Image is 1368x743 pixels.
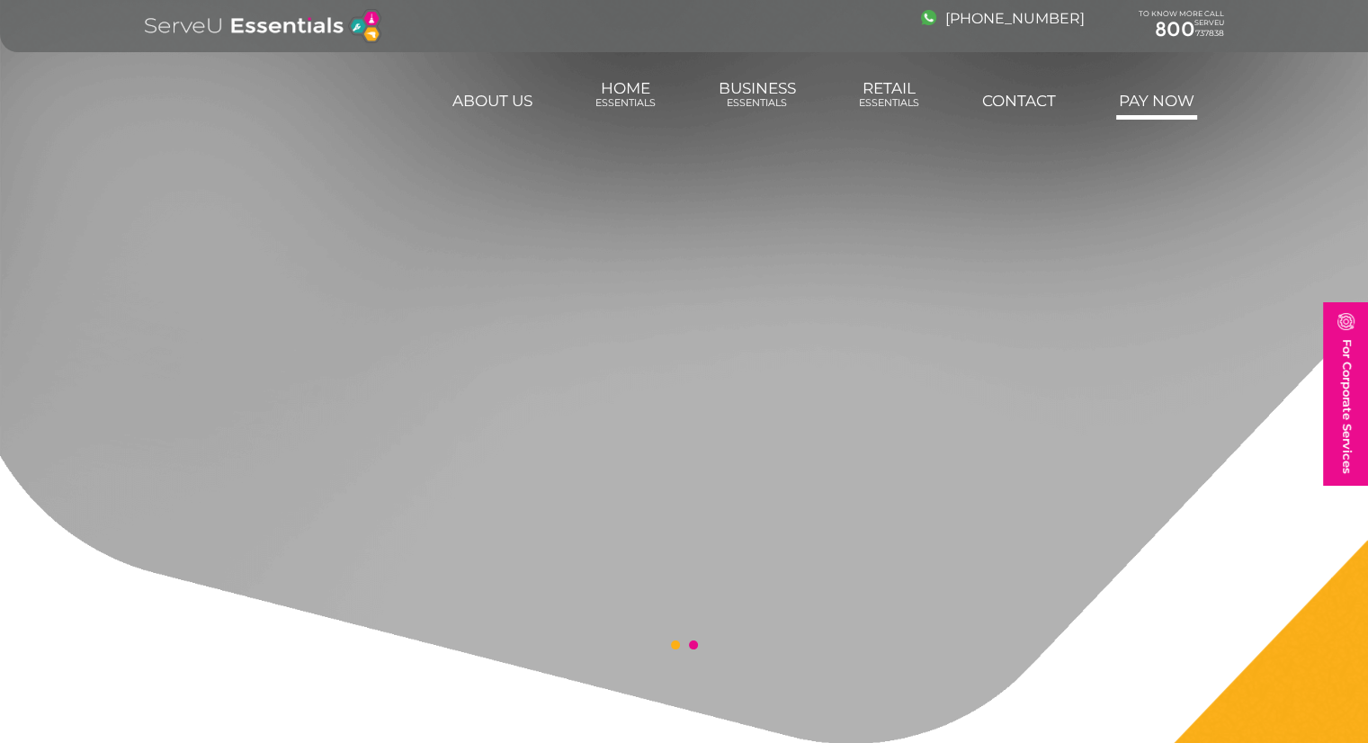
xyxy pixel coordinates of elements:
[145,9,381,43] img: logo
[1155,17,1195,41] span: 800
[593,70,658,119] a: HomeEssentials
[859,97,919,109] span: Essentials
[921,10,1085,27] a: [PHONE_NUMBER]
[921,10,936,25] img: image
[1324,302,1368,485] a: For Corporate Services
[1139,10,1224,42] div: TO KNOW MORE CALL SERVEU
[1116,83,1197,119] a: Pay Now
[979,83,1059,119] a: Contact
[671,640,680,649] a: 1
[595,97,656,109] span: Essentials
[1139,18,1224,41] a: 800737838
[1337,313,1355,330] img: image
[450,83,535,119] a: About us
[719,97,796,109] span: Essentials
[689,640,698,649] a: 2
[856,70,922,119] a: RetailEssentials
[716,70,799,119] a: BusinessEssentials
